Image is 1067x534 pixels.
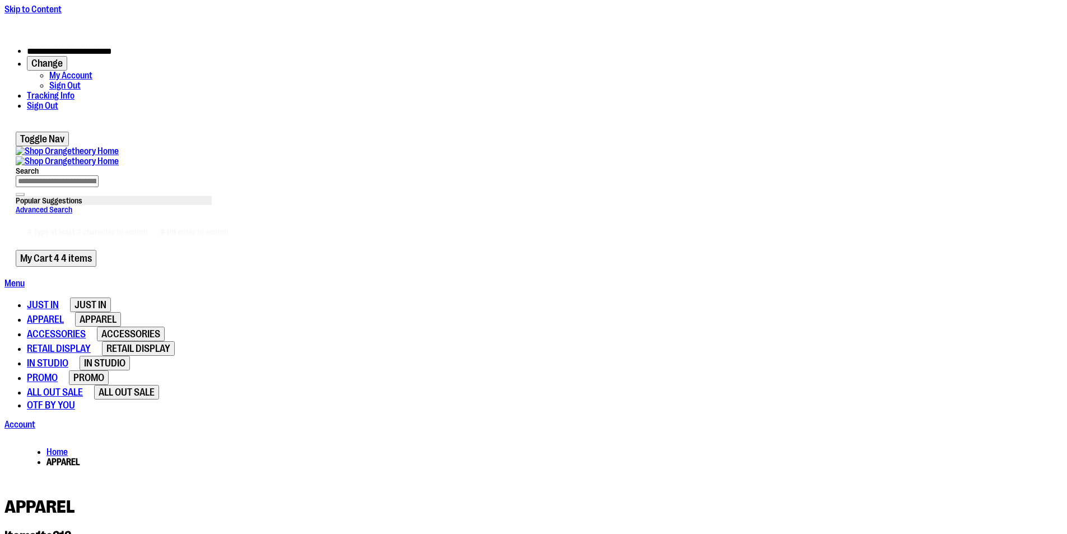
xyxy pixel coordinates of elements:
a: Sign Out [49,81,81,91]
div: Popular Suggestions [16,196,212,205]
span: JUST IN [74,299,106,310]
a: My Account [49,71,92,81]
a: Details [582,15,608,25]
span: APPAREL [80,314,117,325]
img: Shop Orangetheory [16,156,119,166]
span: JUST IN [27,299,59,310]
span: OTF BY YOU [27,400,75,411]
span: PROMO [73,372,104,383]
span: ACCESSORIES [27,328,86,340]
a: Menu [4,278,25,289]
span: 4 [54,253,59,264]
span: Change [31,58,63,69]
span: Search [16,166,39,175]
button: Search [16,193,25,196]
span: IN STUDIO [27,357,68,369]
img: Shop Orangetheory [16,146,119,156]
button: Account menu [27,56,67,71]
a: Home [46,447,68,457]
span: APPAREL [4,496,75,517]
a: Account [4,420,35,430]
span: APPAREL [27,314,64,325]
button: My Cart 4 items [16,250,96,267]
a: Advanced Search [16,205,72,214]
span: 4 [61,253,92,264]
span: # Hit enter to search [160,227,228,236]
a: Tracking Info [27,91,74,101]
span: IN STUDIO [84,357,125,369]
span: ALL OUT SALE [99,387,155,398]
button: Toggle Nav [16,132,69,146]
span: RETAIL DISPLAY [106,343,170,354]
span: # Type at least 3 character to search [27,227,147,236]
span: Toggle Nav [20,133,64,145]
p: FREE Shipping, orders over $600. [460,15,608,25]
a: Skip to Content [4,4,62,15]
strong: APPAREL [46,457,80,467]
a: Sign Out [27,101,58,111]
span: RETAIL DISPLAY [27,343,91,354]
span: My Cart [20,253,53,264]
span: ACCESSORIES [101,328,160,340]
span: items [68,253,92,264]
div: Promotional banner [4,15,1063,37]
span: PROMO [27,372,58,383]
span: ALL OUT SALE [27,387,83,398]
